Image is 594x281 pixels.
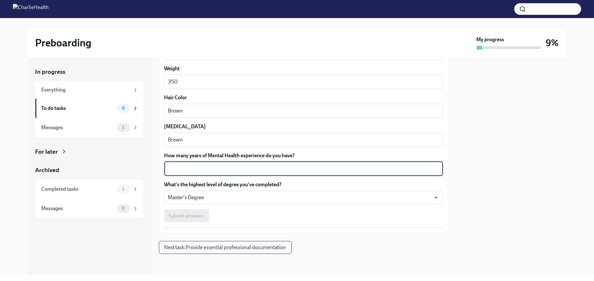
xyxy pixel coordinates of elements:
[35,36,92,49] h2: Preboarding
[35,81,143,99] a: Everything
[118,106,129,111] span: 8
[41,124,114,131] div: Messages
[164,123,443,130] label: [MEDICAL_DATA]
[168,78,439,86] textarea: 350
[164,244,286,251] span: Next task : Provide essential professional documentation
[168,136,439,144] textarea: Brown
[13,4,49,14] img: CharlieHealth
[118,187,128,191] span: 1
[35,199,143,218] a: Messages0
[41,105,114,112] div: To do tasks
[35,166,143,174] a: Archived
[477,36,504,43] strong: My progress
[41,186,114,193] div: Completed tasks
[546,37,559,49] h3: 9%
[164,152,443,159] label: How many years of Mental Health experience do you have?
[164,65,443,72] label: Weight
[164,181,443,188] label: What's the highest level of degree you've completed?
[35,99,143,118] a: To do tasks8
[35,179,143,199] a: Completed tasks1
[168,107,439,115] textarea: Brown
[35,148,143,156] a: For later
[41,86,130,93] div: Everything
[35,148,58,156] div: For later
[118,206,129,211] span: 0
[35,68,143,76] a: In progress
[35,118,143,137] a: Messages1
[164,94,443,101] label: Hair Color
[159,241,292,254] button: Next task:Provide essential professional documentation
[118,125,128,130] span: 1
[41,205,114,212] div: Messages
[164,191,443,204] div: Master's Degree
